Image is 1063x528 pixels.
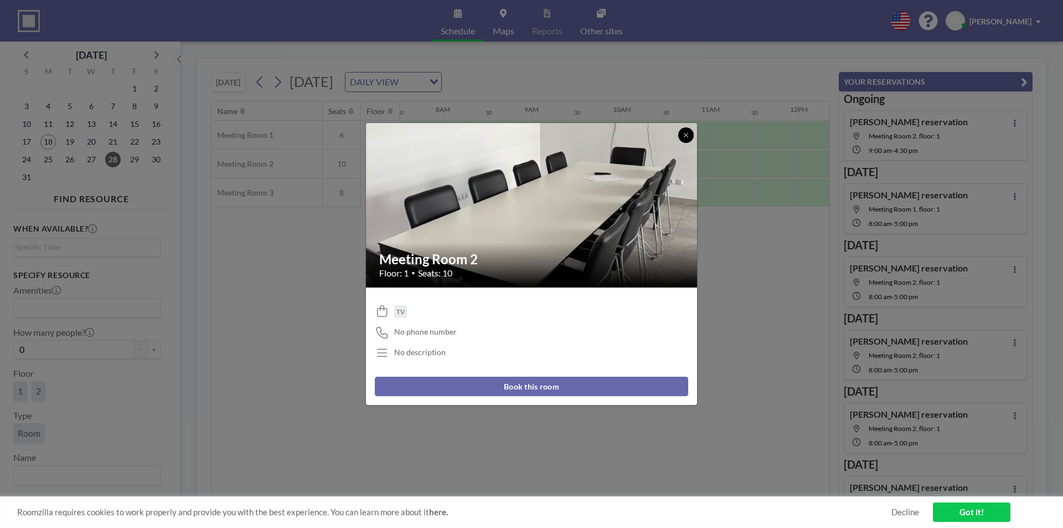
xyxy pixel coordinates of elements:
div: No description [394,347,446,357]
span: Roomzilla requires cookies to work properly and provide you with the best experience. You can lea... [17,507,891,517]
span: Floor: 1 [379,268,409,279]
span: TV [396,307,405,316]
span: • [411,269,415,277]
h2: Meeting Room 2 [379,251,685,268]
a: Got it! [933,503,1010,522]
a: Decline [891,507,919,517]
span: Seats: 10 [418,268,452,279]
a: here. [429,507,448,517]
span: No phone number [394,327,457,337]
button: Book this room [375,377,688,396]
